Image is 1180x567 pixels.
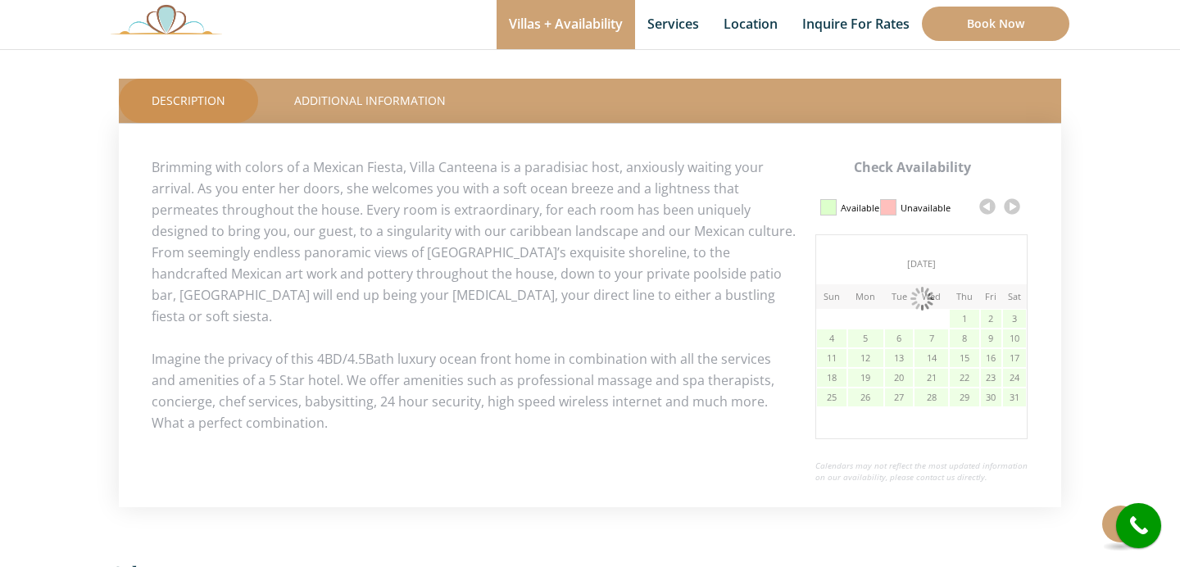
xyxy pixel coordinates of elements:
[1120,507,1157,544] i: call
[922,7,1069,41] a: Book Now
[901,194,951,222] div: Unavailable
[119,79,258,123] a: Description
[152,156,1028,327] p: Brimming with colors of a Mexican Fiesta, Villa Canteena is a paradisiac host, anxiously waiting ...
[841,194,879,222] div: Available
[261,79,479,123] a: Additional Information
[152,348,1028,433] p: Imagine the privacy of this 4BD/4.5Bath luxury ocean front home in combination with all the servi...
[111,4,222,34] img: Awesome Logo
[1116,503,1161,548] a: call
